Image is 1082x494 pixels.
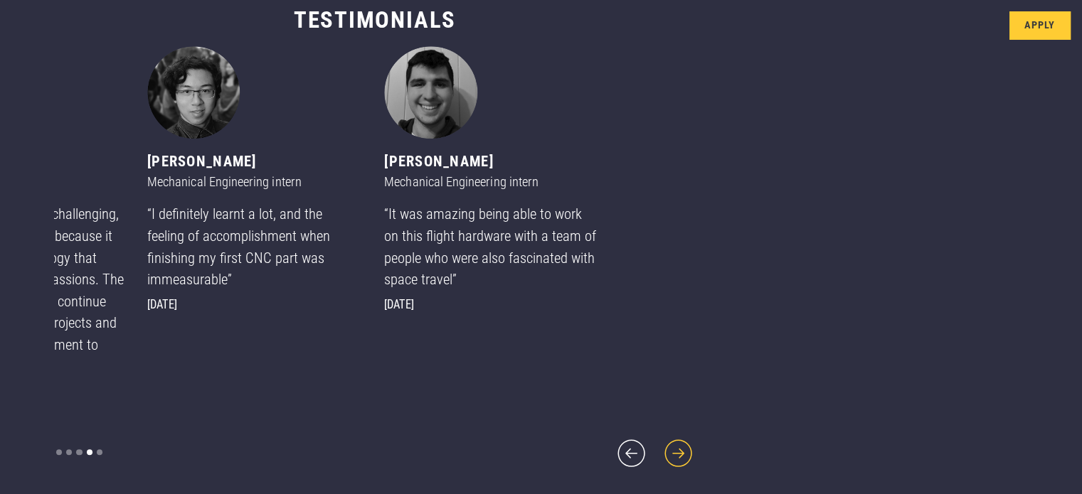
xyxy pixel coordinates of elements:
div: Show slide 4 of 5 [87,449,92,455]
div: previous slide [614,436,649,471]
div: 4 of 5 [147,46,361,314]
div: “I definitely learnt a lot, and the feeling of accomplishment when finishing my first CNC part wa... [147,203,361,291]
div: Mechanical Engineering intern [147,172,361,192]
div: [DATE] [384,296,598,314]
h3: Testimonials [54,6,696,35]
div: next slide [661,436,696,471]
div: 5 of 5 [384,46,598,314]
div: [PERSON_NAME] [384,151,598,173]
div: [DATE] [147,296,361,314]
div: Show slide 3 of 5 [76,449,82,455]
div: Show slide 1 of 5 [56,449,62,455]
div: Show slide 5 of 5 [97,449,102,455]
div: [PERSON_NAME] [147,151,361,173]
div: Mechanical Engineering intern [384,172,598,192]
img: Jay - Mechanical Engineering intern [147,46,240,139]
div: “It was amazing being able to work on this flight hardware with a team of people who were also fa... [384,203,598,291]
img: Phillip - Mechanical Engineering intern [384,46,477,139]
a: Apply [1009,11,1071,40]
div: Show slide 2 of 5 [66,449,72,455]
div: carousel [54,46,696,471]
